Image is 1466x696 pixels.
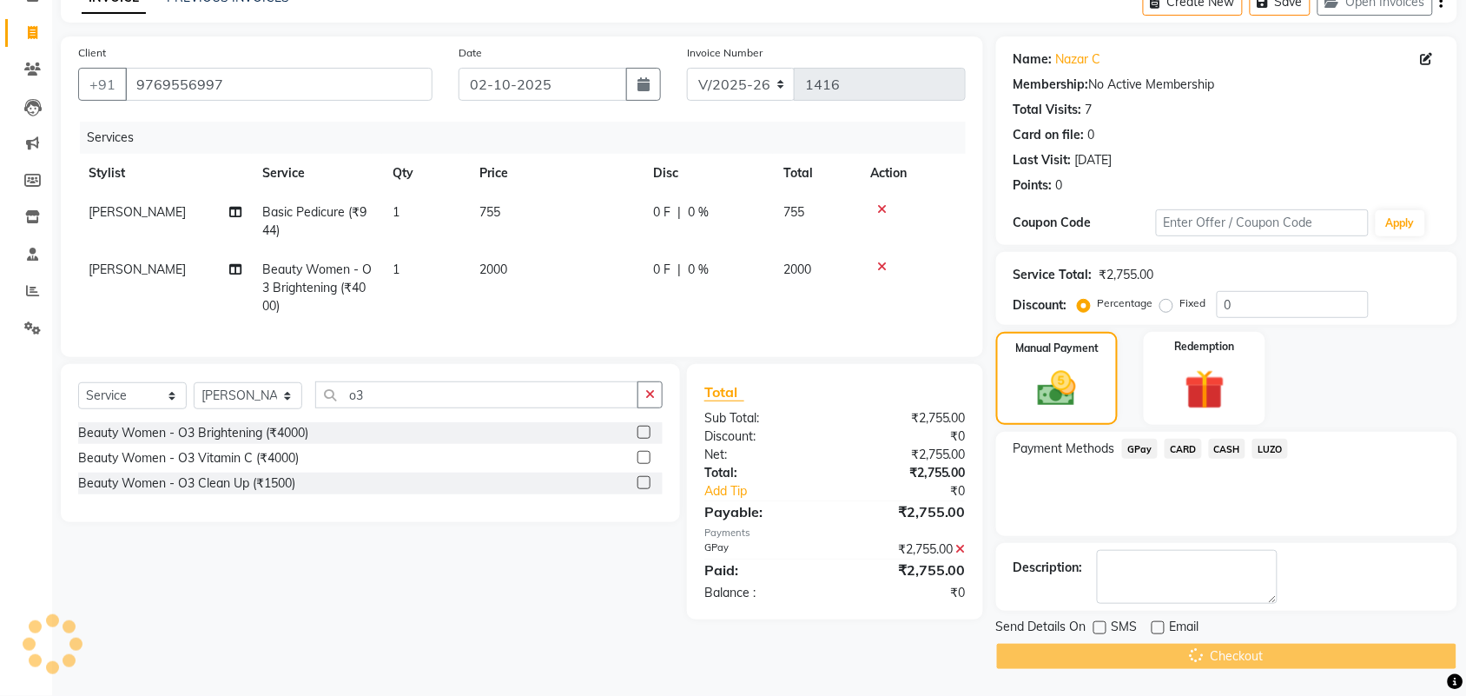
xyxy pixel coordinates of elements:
[1170,618,1199,640] span: Email
[835,540,979,559] div: ₹2,755.00
[1376,210,1425,236] button: Apply
[393,204,400,220] span: 1
[691,540,835,559] div: GPay
[1014,296,1067,315] div: Discount:
[691,584,835,602] div: Balance :
[691,482,859,500] a: Add Tip
[773,154,860,193] th: Total
[78,424,308,442] div: Beauty Women - O3 Brightening (₹4000)
[835,446,979,464] div: ₹2,755.00
[1015,341,1099,356] label: Manual Payment
[783,262,811,277] span: 2000
[89,262,186,277] span: [PERSON_NAME]
[459,45,482,61] label: Date
[1112,618,1138,640] span: SMS
[996,618,1086,640] span: Send Details On
[1014,101,1082,119] div: Total Visits:
[691,428,835,446] div: Discount:
[691,409,835,428] div: Sub Total:
[479,204,500,220] span: 755
[80,122,979,154] div: Services
[1156,209,1369,236] input: Enter Offer / Coupon Code
[653,203,670,222] span: 0 F
[1014,176,1053,195] div: Points:
[1014,126,1085,144] div: Card on file:
[469,154,643,193] th: Price
[1180,295,1206,311] label: Fixed
[704,383,744,401] span: Total
[1056,176,1063,195] div: 0
[1165,439,1202,459] span: CARD
[1014,440,1115,458] span: Payment Methods
[78,154,252,193] th: Stylist
[1014,214,1156,232] div: Coupon Code
[1088,126,1095,144] div: 0
[691,464,835,482] div: Total:
[688,203,709,222] span: 0 %
[860,154,966,193] th: Action
[393,262,400,277] span: 1
[1014,559,1083,577] div: Description:
[1014,151,1072,169] div: Last Visit:
[1086,101,1093,119] div: 7
[1099,266,1154,284] div: ₹2,755.00
[315,381,638,408] input: Search or Scan
[835,409,979,428] div: ₹2,755.00
[262,204,366,238] span: Basic Pedicure (₹944)
[835,428,979,446] div: ₹0
[691,501,835,522] div: Payable:
[677,261,681,279] span: |
[643,154,773,193] th: Disc
[1014,50,1053,69] div: Name:
[687,45,763,61] label: Invoice Number
[1252,439,1288,459] span: LUZO
[1175,339,1235,355] label: Redemption
[78,68,127,101] button: +91
[78,474,295,493] div: Beauty Women - O3 Clean Up (₹1500)
[1014,76,1089,94] div: Membership:
[1026,367,1088,411] img: _cash.svg
[677,203,681,222] span: |
[783,204,804,220] span: 755
[1014,76,1440,94] div: No Active Membership
[859,482,979,500] div: ₹0
[691,560,835,580] div: Paid:
[1056,50,1101,69] a: Nazar C
[1122,439,1158,459] span: GPay
[1172,365,1238,414] img: _gift.svg
[1014,266,1093,284] div: Service Total:
[125,68,433,101] input: Search by Name/Mobile/Email/Code
[89,204,186,220] span: [PERSON_NAME]
[835,584,979,602] div: ₹0
[78,449,299,467] div: Beauty Women - O3 Vitamin C (₹4000)
[704,526,966,540] div: Payments
[262,262,372,314] span: Beauty Women - O3 Brightening (₹4000)
[1098,295,1153,311] label: Percentage
[252,154,382,193] th: Service
[835,464,979,482] div: ₹2,755.00
[835,501,979,522] div: ₹2,755.00
[1209,439,1246,459] span: CASH
[688,261,709,279] span: 0 %
[382,154,469,193] th: Qty
[78,45,106,61] label: Client
[835,560,979,580] div: ₹2,755.00
[479,262,507,277] span: 2000
[653,261,670,279] span: 0 F
[1075,151,1113,169] div: [DATE]
[691,446,835,464] div: Net:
